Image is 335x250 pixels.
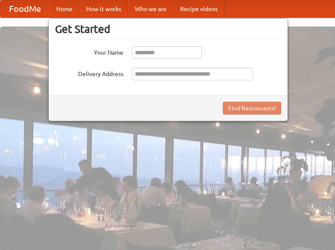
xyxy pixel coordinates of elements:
[55,46,123,57] label: Your Name
[223,102,281,115] button: Find Restaurants!
[55,23,281,35] h3: Get Started
[0,0,50,18] a: FoodMe
[173,0,224,18] a: Recipe videos
[55,68,123,78] label: Delivery Address
[128,0,173,18] a: Who we are
[50,0,79,18] a: Home
[79,0,128,18] a: How it works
